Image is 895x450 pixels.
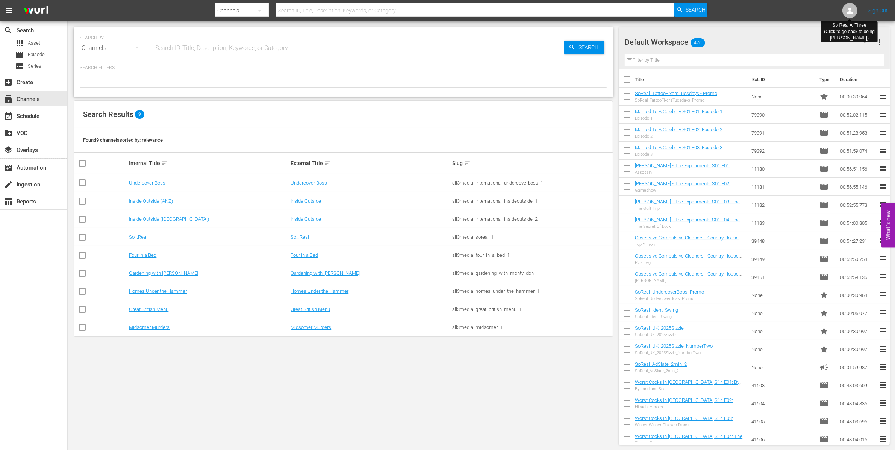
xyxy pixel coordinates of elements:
[635,379,742,391] a: Worst Cooks In [GEOGRAPHIC_DATA] S14 E01: By Land and Sea
[635,368,687,373] div: SoReal_AdSlate_2min_2
[748,358,816,376] td: None
[748,196,816,214] td: 11182
[819,345,828,354] span: Promo
[819,255,828,264] span: Episode
[819,146,828,155] span: Episode
[291,180,327,186] a: Undercover Boss
[837,322,878,340] td: 00:00:30.997
[837,160,878,178] td: 00:56:51.156
[291,216,321,222] a: Inside Outside
[878,417,887,426] span: reorder
[878,110,887,119] span: reorder
[635,170,745,175] div: Assassin
[15,39,24,48] span: Asset
[452,198,612,204] div: all3media_international_insideoutside_1
[452,234,612,240] div: all3media_soreal_1
[635,433,745,445] a: Worst Cooks In [GEOGRAPHIC_DATA] S14 E04: The Ick Factor
[129,270,198,276] a: Gardening with [PERSON_NAME]
[635,224,745,229] div: The Secret Of Luck
[837,394,878,412] td: 00:48:04.335
[819,164,828,173] span: Episode
[635,314,678,319] div: SoReal_Ident_Swing
[83,137,163,143] span: Found 9 channels sorted by: relevance
[635,289,704,295] a: SoReal_UndercoverBoss_Promo
[819,273,828,282] span: Episode
[837,250,878,268] td: 00:53:50.754
[878,344,887,353] span: reorder
[836,69,881,90] th: Duration
[129,288,187,294] a: Homes Under the Hammer
[452,159,612,168] div: Slug
[18,2,54,20] img: ans4CAIJ8jUAAAAAAAAAAAAAAAAAAAAAAAAgQb4GAAAAAAAAAAAAAAAAAAAAAAAAJMjXAAAAAAAAAAAAAAAAAAAAAAAAgAT5G...
[748,160,816,178] td: 11180
[28,51,45,58] span: Episode
[819,435,828,444] span: Episode
[819,363,828,372] span: Ad
[748,412,816,430] td: 41605
[837,268,878,286] td: 00:53:59.136
[824,22,875,41] div: So Real AllThree (Click to go back to being [PERSON_NAME] )
[837,304,878,322] td: 00:00:05.077
[4,78,13,87] span: Create
[878,164,887,173] span: reorder
[635,217,743,228] a: [PERSON_NAME] - The Experiments S01 E04: The Secret of Luck
[129,198,173,204] a: Inside Outside (ANZ)
[837,196,878,214] td: 00:52:55.773
[635,271,742,282] a: Obsessive Compulsive Cleaners - Country House Rescue S01 E04: [PERSON_NAME]
[837,430,878,448] td: 00:48:04.015
[129,159,288,168] div: Internal Title
[635,441,745,445] div: The Ick Factor
[635,69,747,90] th: Title
[452,270,612,276] div: all3media_gardening_with_monty_don
[635,260,745,265] div: Plas Teg
[748,340,816,358] td: None
[575,41,604,54] span: Search
[452,306,612,312] div: all3media_great_british_menu_1
[878,236,887,245] span: reorder
[452,288,612,294] div: all3media_homes_under_the_hammer_1
[878,380,887,389] span: reorder
[635,188,745,193] div: Gameshow
[635,145,722,150] a: Married To A Celebrity S01 E03: Episode 3
[819,92,828,101] span: Promo
[748,322,816,340] td: None
[819,200,828,209] span: Episode
[878,182,887,191] span: reorder
[837,124,878,142] td: 00:51:28.953
[161,160,168,167] span: sort
[878,254,887,263] span: reorder
[878,362,887,371] span: reorder
[464,160,471,167] span: sort
[837,412,878,430] td: 00:48:03.695
[452,180,612,186] div: all3media_international_undercoverboss_1
[635,307,678,313] a: SoReal_Ident_Swing
[291,306,330,312] a: Great British Menu
[635,332,684,337] div: SoReal_UK_2025Sizzle
[837,286,878,304] td: 00:00:30.964
[691,35,705,51] span: 476
[28,62,41,70] span: Series
[878,308,887,317] span: reorder
[291,252,318,258] a: Four in a Bed
[748,304,816,322] td: None
[748,88,816,106] td: None
[635,415,736,427] a: Worst Cooks In [GEOGRAPHIC_DATA] S14 E03: Winner Winner Chicken Dinner
[748,214,816,232] td: 11183
[878,272,887,281] span: reorder
[878,92,887,101] span: reorder
[4,26,13,35] span: Search
[875,33,884,51] button: more_vert
[878,146,887,155] span: reorder
[819,182,828,191] span: Episode
[875,38,884,47] span: more_vert
[4,95,13,104] span: Channels
[324,160,331,167] span: sort
[748,178,816,196] td: 11181
[815,69,836,90] th: Type
[748,124,816,142] td: 79391
[837,178,878,196] td: 00:56:55.146
[635,397,736,409] a: Worst Cooks In [GEOGRAPHIC_DATA] S14 E02: Hibachi Heroes
[635,423,745,427] div: Winner Winner Chicken Dinner
[837,340,878,358] td: 00:00:30.997
[819,236,828,245] span: Episode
